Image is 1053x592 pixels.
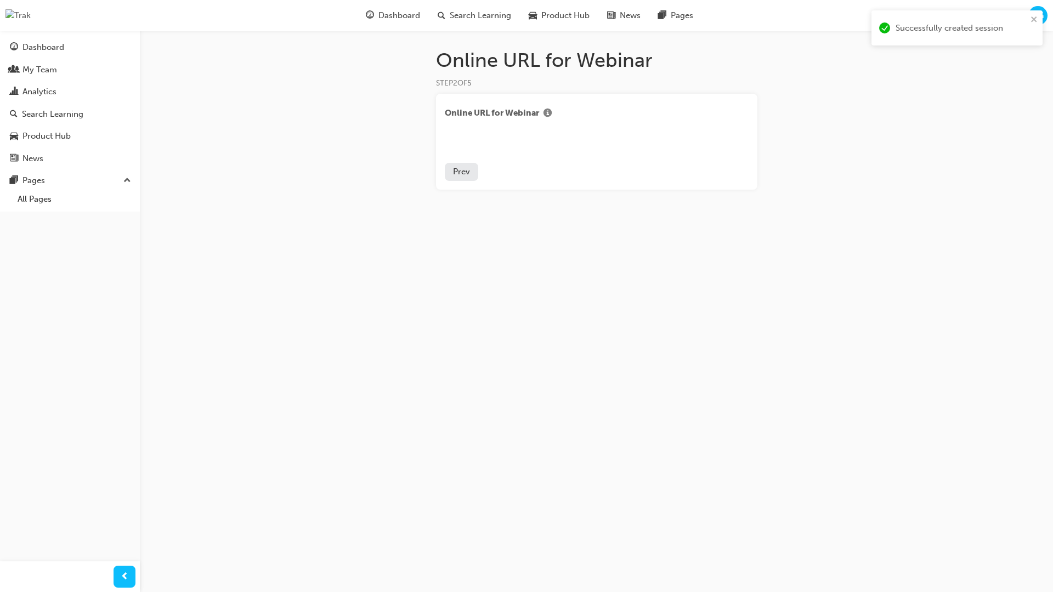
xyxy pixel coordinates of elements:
[598,4,649,27] a: news-iconNews
[10,154,18,164] span: news-icon
[436,48,757,72] h1: Online URL for Webinar
[22,108,83,121] div: Search Learning
[22,174,45,187] div: Pages
[529,9,537,22] span: car-icon
[4,37,135,58] a: Dashboard
[4,82,135,102] a: Analytics
[357,4,429,27] a: guage-iconDashboard
[541,9,590,22] span: Product Hub
[121,570,129,584] span: prev-icon
[4,149,135,169] a: News
[445,107,539,121] span: Online URL for Webinar
[450,9,511,22] span: Search Learning
[649,4,702,27] a: pages-iconPages
[715,163,749,181] button: Next
[4,60,135,80] a: My Team
[123,174,131,188] span: up-icon
[4,170,135,191] button: Pages
[10,43,18,53] span: guage-icon
[10,87,18,97] span: chart-icon
[4,104,135,124] a: Search Learning
[520,4,598,27] a: car-iconProduct Hub
[544,109,552,119] span: info-icon
[10,110,18,119] span: search-icon
[620,9,641,22] span: News
[13,191,135,208] a: All Pages
[378,9,420,22] span: Dashboard
[445,121,528,136] button: Add URL for Webinar
[607,9,615,22] span: news-icon
[445,163,478,181] button: Prev
[22,64,57,76] div: My Team
[658,9,666,22] span: pages-icon
[22,152,43,165] div: News
[671,9,693,22] span: Pages
[896,22,1027,35] div: Successfully created session
[436,78,472,88] span: STEP 2 OF 5
[5,9,31,22] img: Trak
[1031,15,1038,27] button: close
[22,41,64,54] div: Dashboard
[22,86,56,98] div: Analytics
[4,37,135,168] div: DashboardMy TeamAnalyticsSearch LearningProduct HubNews
[22,130,71,143] div: Product Hub
[366,9,374,22] span: guage-icon
[4,126,135,146] a: Product Hub
[453,167,470,177] span: Prev
[1028,6,1048,25] button: TG
[539,107,556,121] button: Show info
[10,176,18,186] span: pages-icon
[10,65,18,75] span: people-icon
[10,132,18,141] span: car-icon
[723,167,740,177] span: Next
[429,4,520,27] a: search-iconSearch Learning
[438,9,445,22] span: search-icon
